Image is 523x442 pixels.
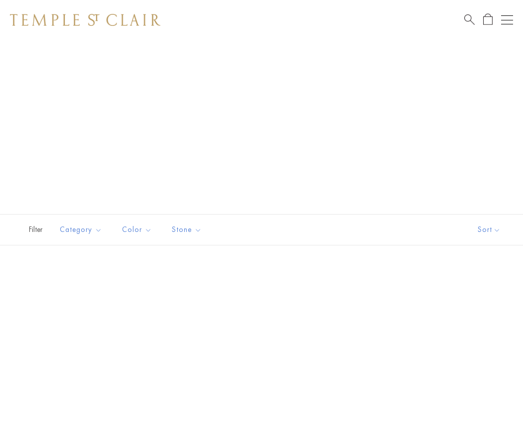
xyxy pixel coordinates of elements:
[464,13,475,26] a: Search
[483,13,493,26] a: Open Shopping Bag
[117,223,159,236] span: Color
[164,219,209,241] button: Stone
[115,219,159,241] button: Color
[167,223,209,236] span: Stone
[52,219,110,241] button: Category
[455,215,523,245] button: Show sort by
[501,14,513,26] button: Open navigation
[10,14,160,26] img: Temple St. Clair
[55,223,110,236] span: Category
